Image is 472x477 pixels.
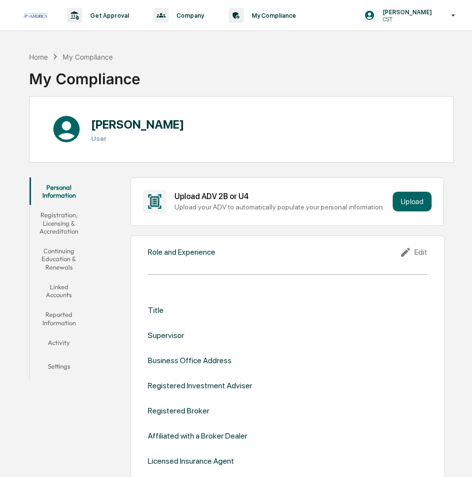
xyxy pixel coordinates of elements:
div: Home [29,53,48,61]
div: Business Office Address [148,356,232,365]
button: Linked Accounts [30,277,89,305]
div: Role and Experience [148,247,215,257]
div: My Compliance [29,62,140,88]
div: Title [148,306,164,315]
h1: [PERSON_NAME] [91,117,184,132]
img: logo [24,13,47,17]
div: Affiliated with a Broker Dealer [148,431,247,441]
div: secondary tabs example [30,177,89,380]
p: [PERSON_NAME] [375,8,437,16]
button: Personal Information [30,177,89,205]
div: Licensed Insurance Agent [148,456,234,466]
button: Activity [30,333,89,356]
p: CST [375,16,437,23]
div: Upload your ADV to automatically populate your personal information. [174,203,389,211]
div: Edit [400,246,427,258]
div: Supervisor [148,331,184,340]
div: My Compliance [63,53,113,61]
button: Upload [393,192,432,211]
div: Registered Broker [148,406,209,415]
button: Reported Information [30,305,89,333]
button: Continuing Education & Renewals [30,241,89,277]
button: Settings [30,356,89,380]
p: My Compliance [244,12,301,19]
p: Company [169,12,209,19]
h3: User [91,135,184,142]
div: Upload ADV 2B or U4 [174,192,389,201]
div: Registered Investment Adviser [148,381,252,390]
button: Registration, Licensing & Accreditation [30,205,89,241]
p: Get Approval [82,12,134,19]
